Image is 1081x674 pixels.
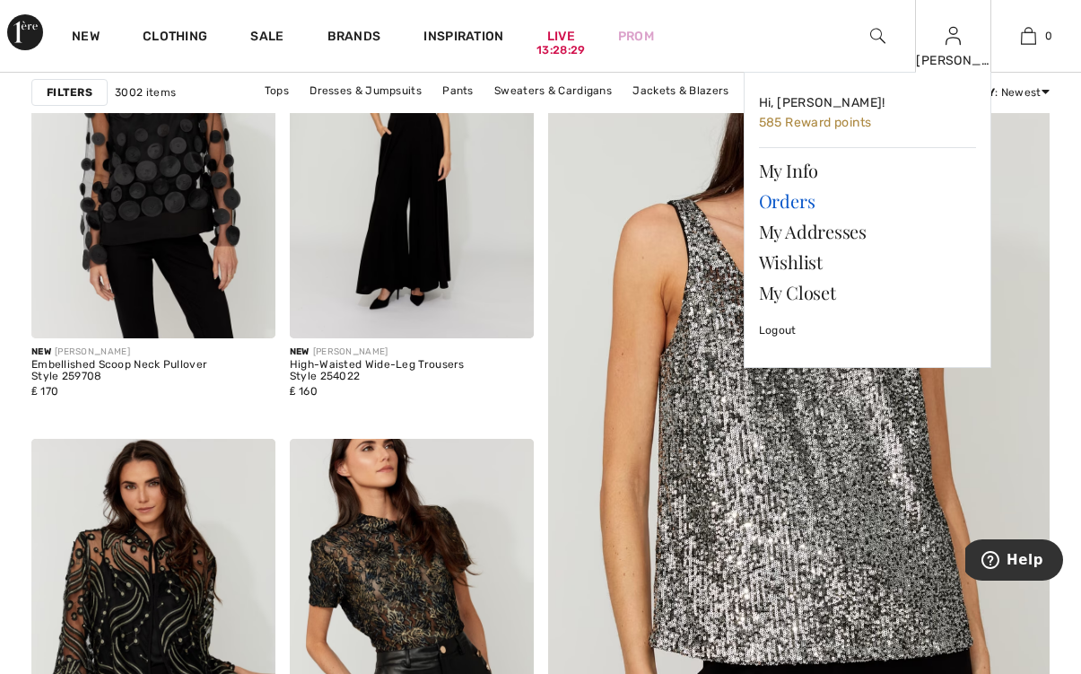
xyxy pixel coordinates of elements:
[31,346,275,359] div: [PERSON_NAME]
[72,29,100,48] a: New
[618,27,654,46] a: Prom
[946,27,961,44] a: Sign In
[256,79,298,102] a: Tops
[759,186,976,216] a: Orders
[7,14,43,50] img: 1ère Avenue
[290,346,309,357] span: New
[759,95,885,110] span: Hi, [PERSON_NAME]!
[250,29,283,48] a: Sale
[536,42,585,59] div: 13:28:29
[759,216,976,247] a: My Addresses
[290,346,534,359] div: [PERSON_NAME]
[916,51,989,70] div: [PERSON_NAME]
[485,79,621,102] a: Sweaters & Cardigans
[1045,28,1052,44] span: 0
[1021,25,1036,47] img: My Bag
[143,29,207,48] a: Clothing
[759,247,976,277] a: Wishlist
[31,359,275,384] div: Embellished Scoop Neck Pullover Style 259708
[623,79,737,102] a: Jackets & Blazers
[965,539,1063,584] iframe: Opens a widget where you can find more information
[290,385,318,398] span: ₤ 160
[759,308,976,353] a: Logout
[290,359,534,384] div: High-Waisted Wide-Leg Trousers Style 254022
[759,115,872,130] span: 585 Reward points
[547,27,575,46] a: Live13:28:29
[946,84,1050,101] div: : Newest
[759,155,976,186] a: My Info
[423,29,503,48] span: Inspiration
[301,79,431,102] a: Dresses & Jumpsuits
[759,277,976,308] a: My Closet
[759,87,976,140] a: Hi, [PERSON_NAME]! 585 Reward points
[47,84,92,101] strong: Filters
[115,84,176,101] span: 3002 items
[946,25,961,47] img: My Info
[870,25,885,47] img: search the website
[992,25,1066,47] a: 0
[327,29,381,48] a: Brands
[31,346,51,357] span: New
[31,385,58,398] span: ₤ 170
[433,79,483,102] a: Pants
